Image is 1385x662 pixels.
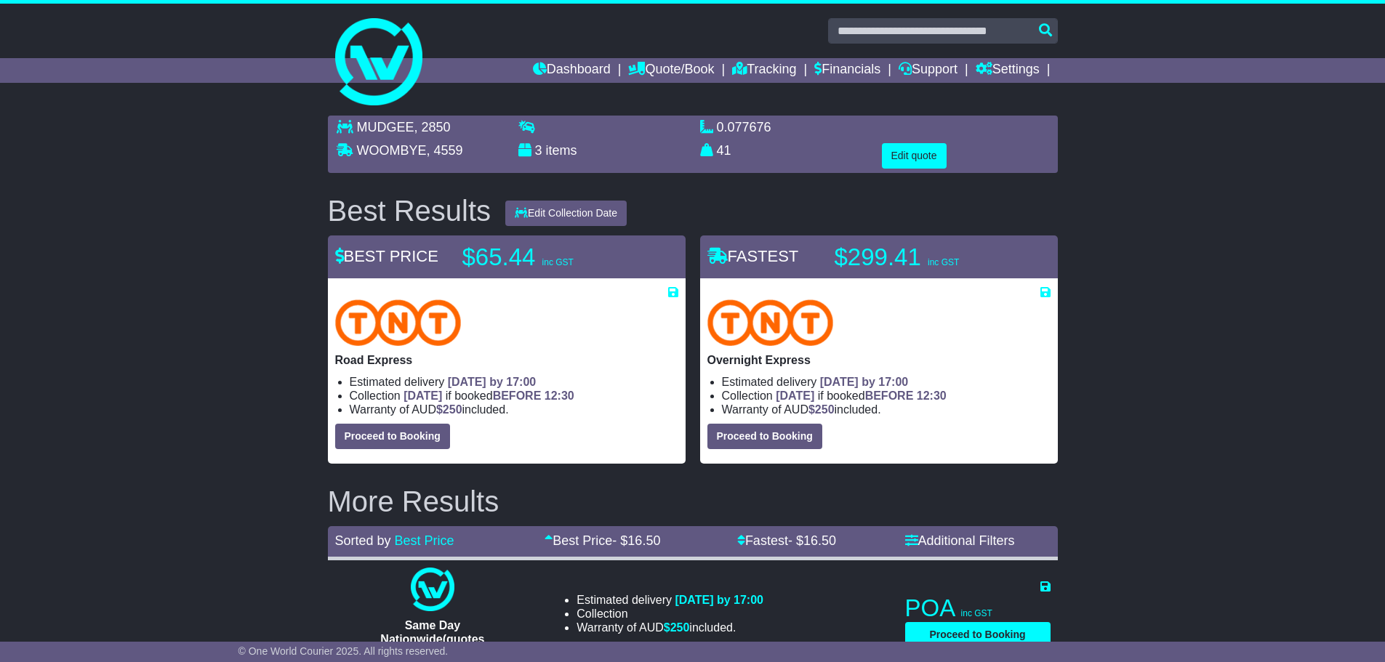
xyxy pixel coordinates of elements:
[732,58,796,83] a: Tracking
[722,375,1051,389] li: Estimated delivery
[717,120,771,134] span: 0.077676
[722,403,1051,416] li: Warranty of AUD included.
[808,403,835,416] span: $
[628,58,714,83] a: Quote/Book
[577,593,763,607] li: Estimated delivery
[788,533,836,548] span: - $
[905,533,1015,548] a: Additional Filters
[414,120,451,134] span: , 2850
[545,389,574,402] span: 12:30
[427,143,463,158] span: , 4559
[707,247,799,265] span: FASTEST
[675,594,763,606] span: [DATE] by 17:00
[717,143,731,158] span: 41
[335,533,391,548] span: Sorted by
[328,485,1058,517] h2: More Results
[493,389,542,402] span: BEFORE
[357,143,427,158] span: WOOMBYE
[737,533,836,548] a: Fastest- $16.50
[814,58,880,83] a: Financials
[533,58,611,83] a: Dashboard
[976,58,1040,83] a: Settings
[505,201,627,226] button: Edit Collection Date
[776,389,946,402] span: if booked
[448,376,537,388] span: [DATE] by 17:00
[545,533,660,548] a: Best Price- $16.50
[815,403,835,416] span: 250
[535,143,542,158] span: 3
[917,389,947,402] span: 12:30
[905,622,1051,647] button: Proceed to Booking
[882,143,947,169] button: Edit quote
[542,257,574,267] span: inc GST
[835,243,1016,272] p: $299.41
[404,389,574,402] span: if booked
[612,533,660,548] span: - $
[803,533,836,548] span: 16.50
[357,120,414,134] span: MUDGEE
[577,621,763,634] li: Warranty of AUD included.
[350,389,678,403] li: Collection
[820,376,909,388] span: [DATE] by 17:00
[462,243,644,272] p: $65.44
[350,375,678,389] li: Estimated delivery
[238,645,449,657] span: © One World Courier 2025. All rights reserved.
[707,299,834,346] img: TNT Domestic: Overnight Express
[776,389,814,402] span: [DATE]
[321,195,499,227] div: Best Results
[670,621,690,634] span: 250
[411,568,454,611] img: One World Courier: Same Day Nationwide(quotes take 0.5-1 hour)
[443,403,462,416] span: 250
[380,619,484,659] span: Same Day Nationwide(quotes take 0.5-1 hour)
[722,389,1051,403] li: Collection
[335,424,450,449] button: Proceed to Booking
[928,257,959,267] span: inc GST
[546,143,577,158] span: items
[335,247,438,265] span: BEST PRICE
[905,594,1051,623] p: POA
[577,607,763,621] li: Collection
[961,608,992,618] span: inc GST
[707,424,822,449] button: Proceed to Booking
[335,299,462,346] img: TNT Domestic: Road Express
[627,533,660,548] span: 16.50
[707,353,1051,367] p: Overnight Express
[436,403,462,416] span: $
[350,403,678,416] li: Warranty of AUD included.
[664,621,690,634] span: $
[899,58,958,83] a: Support
[865,389,914,402] span: BEFORE
[404,389,442,402] span: [DATE]
[335,353,678,367] p: Road Express
[395,533,454,548] a: Best Price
